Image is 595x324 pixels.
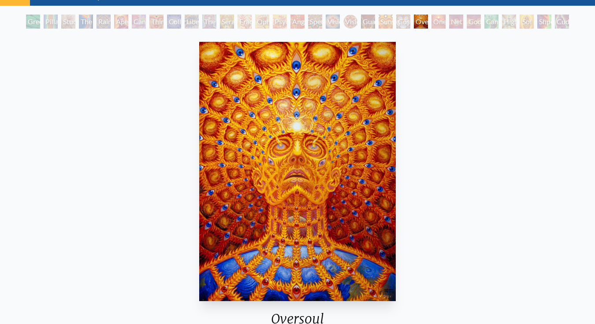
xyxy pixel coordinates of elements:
div: Seraphic Transport Docking on the Third Eye [220,15,234,29]
div: Guardian of Infinite Vision [361,15,375,29]
div: Cannabis Sutra [132,15,146,29]
img: Oversoul-1999-Alex-Grey-watermarked.jpg [199,42,396,301]
div: Sunyata [379,15,393,29]
div: Ophanic Eyelash [255,15,269,29]
div: Cuddle [555,15,569,29]
div: The Seer [202,15,216,29]
div: Aperture [114,15,128,29]
div: Higher Vision [502,15,516,29]
div: Pillar of Awareness [44,15,58,29]
div: Godself [467,15,481,29]
div: Psychomicrograph of a Fractal Paisley Cherub Feather Tip [273,15,287,29]
div: Net of Being [449,15,463,29]
div: The Torch [79,15,93,29]
div: Fractal Eyes [238,15,252,29]
div: Cosmic Elf [396,15,410,29]
div: Green Hand [26,15,40,29]
div: Vision Crystal [326,15,340,29]
div: Liberation Through Seeing [185,15,199,29]
div: Collective Vision [167,15,181,29]
div: One [431,15,446,29]
div: Spectral Lotus [308,15,322,29]
div: Sol Invictus [520,15,534,29]
div: Shpongled [537,15,551,29]
div: Cannafist [484,15,498,29]
div: Oversoul [414,15,428,29]
div: Study for the Great Turn [61,15,75,29]
div: Angel Skin [290,15,305,29]
div: Rainbow Eye Ripple [97,15,111,29]
div: Third Eye Tears of Joy [149,15,164,29]
div: Vision [PERSON_NAME] [343,15,357,29]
